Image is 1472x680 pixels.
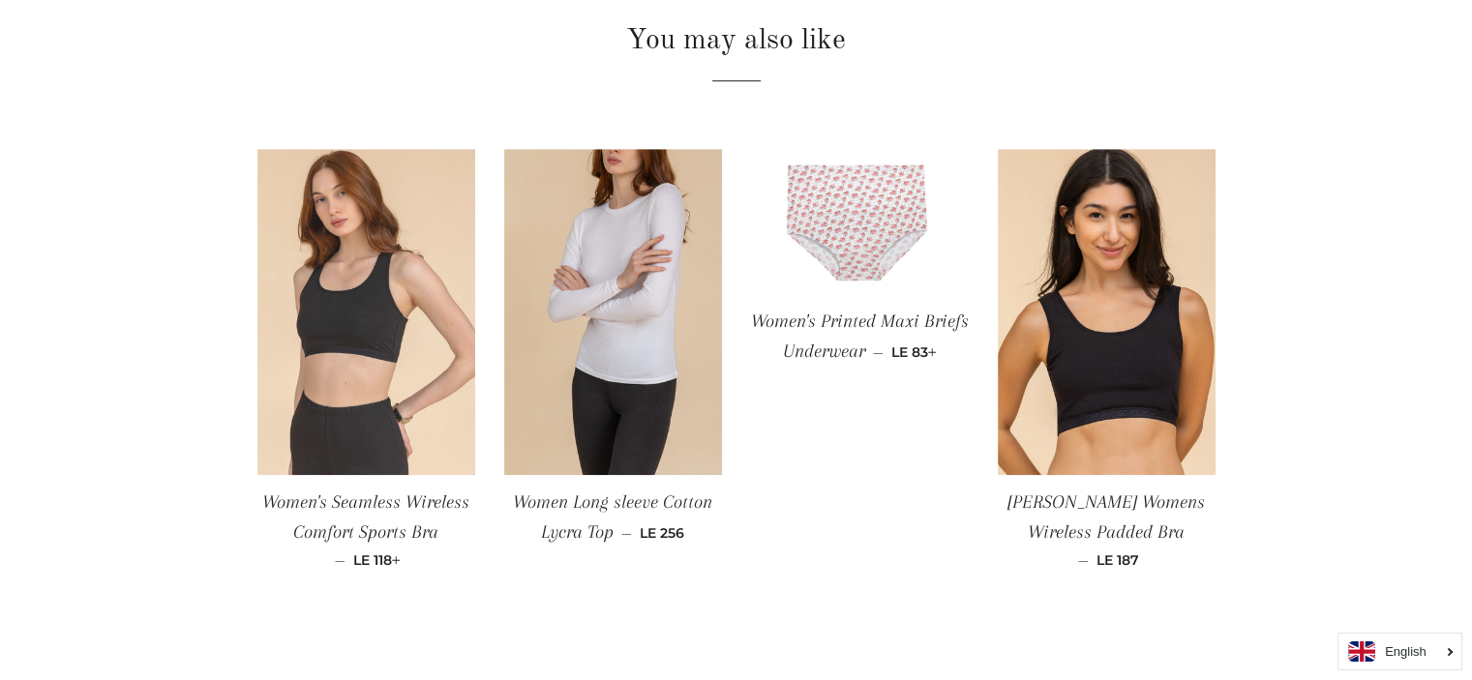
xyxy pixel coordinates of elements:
a: Women's Printed Maxi Briefs Underwear — LE 83 [751,294,969,380]
a: Women's Seamless Wireless Comfort Sports Bra — LE 118 [257,475,475,585]
span: LE 118 [353,551,401,569]
a: Women Long sleeve Cotton Lycra Top — LE 256 [504,475,722,561]
span: LE 187 [1096,551,1139,569]
h2: You may also like [257,20,1216,61]
span: — [335,551,345,569]
span: — [873,343,884,361]
span: [PERSON_NAME] Womens Wireless Padded Bra [1007,491,1205,543]
span: — [1078,551,1089,569]
i: English [1385,645,1427,658]
span: Women Long sleeve Cotton Lycra Top [513,491,712,543]
span: Women's Seamless Wireless Comfort Sports Bra [262,491,469,543]
span: — [621,524,632,542]
span: LE 256 [640,524,684,542]
span: LE 83 [891,343,937,361]
a: [PERSON_NAME] Womens Wireless Padded Bra — LE 187 [998,475,1216,585]
a: English [1348,641,1452,662]
span: Women's Printed Maxi Briefs Underwear [751,310,969,362]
